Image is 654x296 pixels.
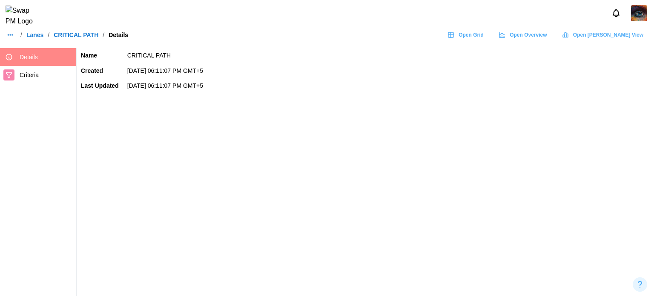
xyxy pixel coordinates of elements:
td: [DATE] 06:11:07 PM GMT+5 [123,63,654,79]
span: Criteria [20,72,39,78]
span: Open [PERSON_NAME] View [573,29,643,41]
div: / [20,32,22,38]
div: / [103,32,104,38]
a: Open Grid [443,29,490,41]
img: 2Q== [631,5,647,21]
td: Name [77,48,123,63]
a: Open [PERSON_NAME] View [558,29,650,41]
td: Created [77,63,123,79]
a: CRITICAL PATH [54,32,98,38]
td: CRITICAL PATH [123,48,654,63]
button: Notifications [609,6,623,20]
div: Details [109,32,128,38]
div: / [48,32,49,38]
td: [DATE] 06:11:07 PM GMT+5 [123,78,654,94]
td: Last Updated [77,78,123,94]
span: Details [20,54,38,60]
span: Open Overview [510,29,547,41]
a: Zulqarnain Khalil [631,5,647,21]
span: Open Grid [459,29,484,41]
img: Swap PM Logo [6,6,40,27]
a: Lanes [26,32,43,38]
a: Open Overview [494,29,554,41]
